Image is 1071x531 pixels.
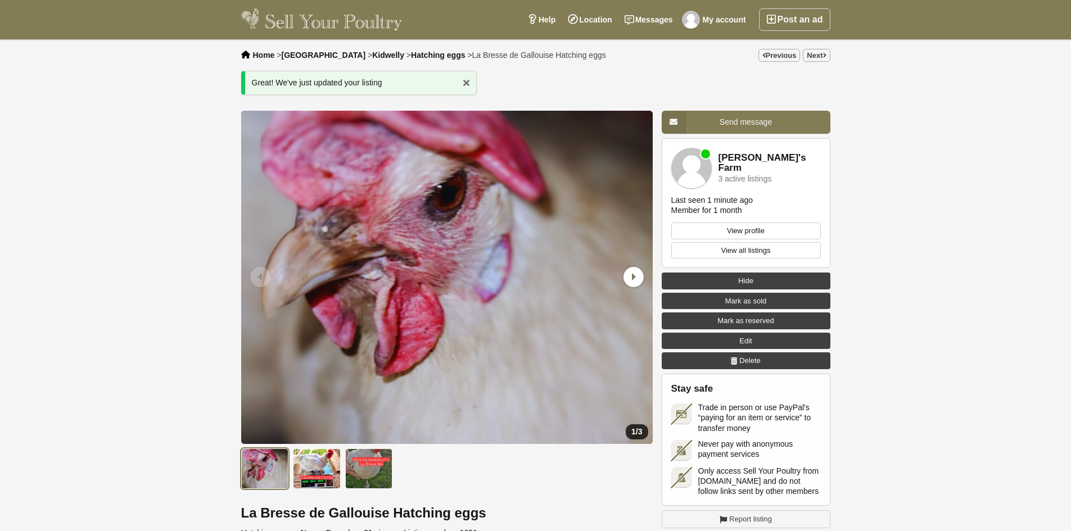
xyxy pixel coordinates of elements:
img: La Bresse de Gallouise Hatching eggs - 1 [241,448,289,489]
span: Only access Sell Your Poultry from [DOMAIN_NAME] and do not follow links sent by other members [698,466,821,497]
a: Location [562,8,618,31]
img: Gracie's Farm [671,148,712,188]
li: 1 / 3 [241,111,653,444]
span: Report listing [729,514,772,525]
img: La Bresse de Gallouise Hatching eggs - 1/3 [241,111,653,444]
a: [GEOGRAPHIC_DATA] [281,51,365,60]
span: La Bresse de Gallouise Hatching eggs [472,51,606,60]
img: Gracie's Farm [682,11,700,29]
li: > [467,51,605,60]
div: 3 active listings [718,175,772,183]
a: Edit [662,333,830,350]
a: [PERSON_NAME]'s Farm [718,153,821,174]
a: Hide [662,273,830,289]
span: Send message [720,117,772,126]
div: Great! We've just updated your listing [241,71,477,95]
span: Never pay with anonymous payment services [698,439,821,459]
a: Send message [662,111,830,134]
a: My account [679,8,752,31]
a: Mark as sold [662,293,830,310]
span: Trade in person or use PayPal's “paying for an item or service” to transfer money [698,402,821,433]
div: Member is online [701,149,710,158]
a: Delete [662,352,830,369]
div: / [626,424,648,439]
span: 3 [638,427,643,436]
li: > [368,51,404,60]
span: Edit [739,335,752,347]
span: Delete [739,355,761,366]
img: Sell Your Poultry [241,8,403,31]
h2: Stay safe [671,383,821,394]
div: Member for 1 month [671,205,742,215]
div: Previous slide [247,262,276,292]
a: Hatching eggs [411,51,465,60]
a: Messages [618,8,679,31]
img: La Bresse de Gallouise Hatching eggs - 2 [293,448,341,489]
a: Previous [758,49,801,62]
a: Report listing [662,510,830,528]
a: x [458,74,475,91]
img: La Bresse de Gallouise Hatching eggs - 3 [345,448,393,489]
a: View all listings [671,242,821,259]
a: View profile [671,223,821,239]
a: Kidwelly [372,51,404,60]
a: Mark as reserved [662,312,830,329]
div: Last seen 1 minute ago [671,195,753,205]
a: Help [521,8,562,31]
li: > [406,51,466,60]
div: Next slide [618,262,647,292]
li: > [277,51,365,60]
span: 1 [631,427,636,436]
h1: La Bresse de Gallouise Hatching eggs [241,506,653,520]
a: Next [803,49,830,62]
a: Post an ad [759,8,830,31]
a: Home [253,51,275,60]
